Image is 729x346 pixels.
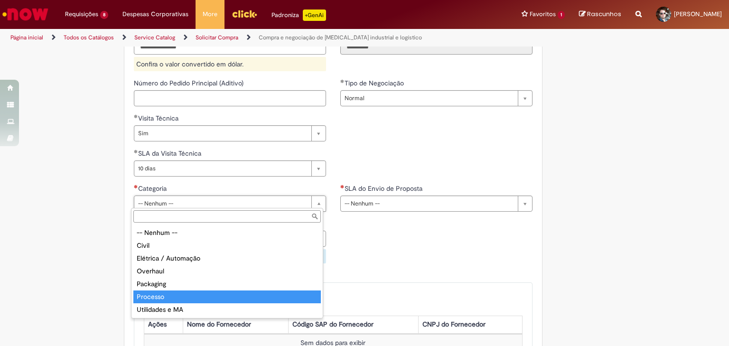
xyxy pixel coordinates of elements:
[133,265,321,278] div: Overhaul
[131,224,323,318] ul: Categoria
[133,303,321,316] div: Utilidades e MA
[133,290,321,303] div: Processo
[133,252,321,265] div: Elétrica / Automação
[133,226,321,239] div: -- Nenhum --
[133,278,321,290] div: Packaging
[133,239,321,252] div: Civil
